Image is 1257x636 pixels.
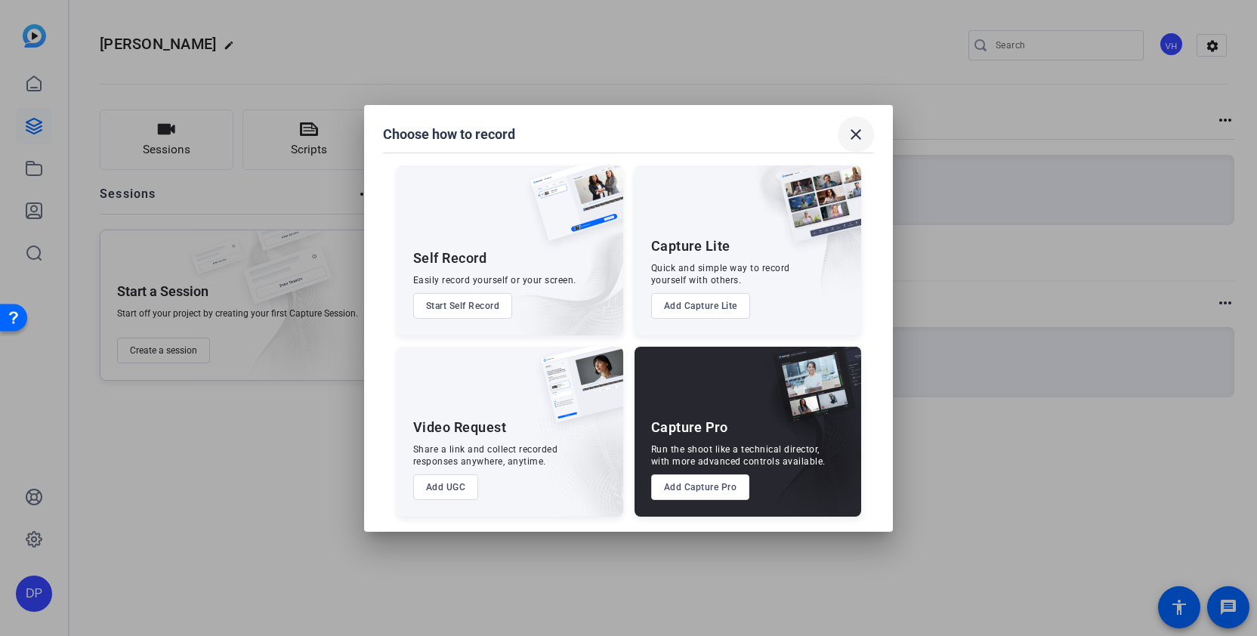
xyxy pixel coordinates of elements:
[726,165,861,316] img: embarkstudio-capture-lite.png
[413,249,487,267] div: Self Record
[383,125,515,144] h1: Choose how to record
[536,394,623,517] img: embarkstudio-ugc-content.png
[651,237,730,255] div: Capture Lite
[413,418,507,437] div: Video Request
[651,418,728,437] div: Capture Pro
[413,293,513,319] button: Start Self Record
[413,474,479,500] button: Add UGC
[519,165,623,256] img: self-record.png
[413,274,576,286] div: Easily record yourself or your screen.
[651,293,750,319] button: Add Capture Lite
[651,262,790,286] div: Quick and simple way to record yourself with others.
[767,165,861,258] img: capture-lite.png
[749,366,861,517] img: embarkstudio-capture-pro.png
[413,443,558,468] div: Share a link and collect recorded responses anywhere, anytime.
[651,443,826,468] div: Run the shoot like a technical director, with more advanced controls available.
[651,474,750,500] button: Add Capture Pro
[492,198,623,335] img: embarkstudio-self-record.png
[530,347,623,438] img: ugc-content.png
[847,125,865,144] mat-icon: close
[761,347,861,439] img: capture-pro.png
